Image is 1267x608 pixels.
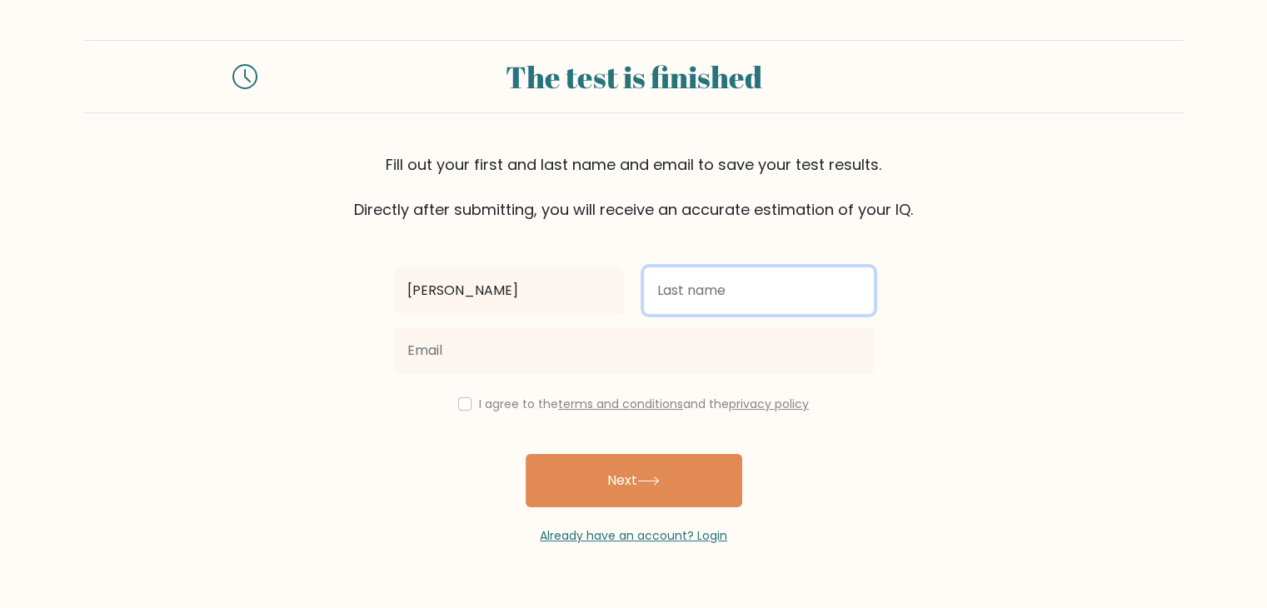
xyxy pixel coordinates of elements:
[526,454,742,507] button: Next
[729,396,809,412] a: privacy policy
[540,527,727,544] a: Already have an account? Login
[644,267,874,314] input: Last name
[394,327,874,374] input: Email
[84,153,1184,221] div: Fill out your first and last name and email to save your test results. Directly after submitting,...
[558,396,683,412] a: terms and conditions
[479,396,809,412] label: I agree to the and the
[277,54,990,99] div: The test is finished
[394,267,624,314] input: First name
